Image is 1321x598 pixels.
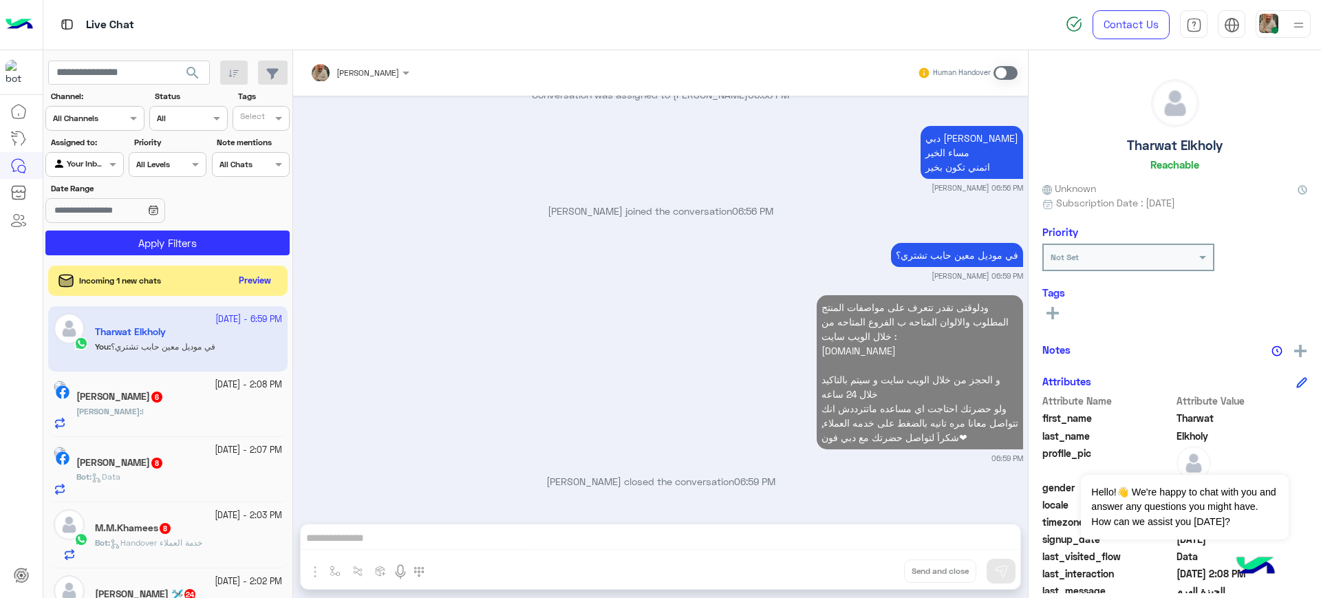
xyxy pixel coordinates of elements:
span: last_message [1042,584,1174,598]
span: locale [1042,498,1174,512]
b: : [76,471,92,482]
span: Bot [76,471,89,482]
span: الجيزة الهرم [1177,584,1308,598]
h5: M.M.Khamees [95,522,172,534]
label: Priority [134,136,205,149]
div: Select [238,110,265,126]
label: Tags [238,90,288,103]
span: search [184,65,201,81]
b: : [95,537,110,548]
button: Apply Filters [45,231,290,255]
h5: Hassan Fidaa [76,391,164,403]
span: Hello!👋 We're happy to chat with you and answer any questions you might have. How can we assist y... [1081,475,1288,540]
span: last_interaction [1042,566,1174,581]
h6: Notes [1042,343,1071,356]
label: Assigned to: [51,136,122,149]
img: picture [54,381,66,393]
span: first_name [1042,411,1174,425]
button: Preview [233,271,277,291]
label: Note mentions [217,136,288,149]
label: Status [155,90,226,103]
button: search [176,61,210,90]
span: profile_pic [1042,446,1174,478]
button: Send and close [904,559,976,583]
p: 2/10/2025, 6:56 PM [921,126,1023,179]
span: gender [1042,480,1174,495]
p: 2/10/2025, 6:59 PM [891,243,1023,267]
img: Facebook [56,385,69,399]
h6: Attributes [1042,375,1091,387]
span: Data [92,471,120,482]
small: Human Handover [933,67,991,78]
span: [PERSON_NAME] [76,406,140,416]
span: 6 [151,392,162,403]
small: [DATE] - 2:02 PM [215,575,282,588]
a: tab [1180,10,1207,39]
h5: Omar Tarek [76,457,164,469]
img: hulul-logo.png [1232,543,1280,591]
b: Not Set [1051,252,1079,262]
img: defaultAdmin.png [54,509,85,540]
img: defaultAdmin.png [1152,80,1199,127]
p: Live Chat [86,16,134,34]
small: [DATE] - 2:08 PM [215,378,282,392]
img: tab [58,16,76,33]
b: : [76,406,142,416]
label: Channel: [51,90,143,103]
small: [PERSON_NAME] 06:59 PM [932,270,1023,281]
span: 8 [151,458,162,469]
span: last_visited_flow [1042,549,1174,564]
span: Tharwat [1177,411,1308,425]
h5: Tharwat Elkholy [1127,138,1223,153]
span: signup_date [1042,532,1174,546]
img: userImage [1259,14,1278,33]
a: Contact Us [1093,10,1170,39]
img: Logo [6,10,33,39]
span: timezone [1042,515,1174,529]
img: spinner [1066,16,1082,32]
span: Attribute Value [1177,394,1308,408]
span: Elkholy [1177,429,1308,443]
h6: Priority [1042,226,1078,238]
span: Subscription Date : [DATE] [1056,195,1175,210]
span: Incoming 1 new chats [79,275,161,287]
small: [DATE] - 2:07 PM [215,444,282,457]
img: 1403182699927242 [6,60,30,85]
span: ! [142,406,144,416]
img: tab [1224,17,1240,33]
p: [PERSON_NAME] closed the conversation [299,474,1023,489]
span: [PERSON_NAME] [336,67,399,78]
img: picture [54,447,66,459]
span: last_name [1042,429,1174,443]
span: 06:56 PM [732,205,773,217]
img: notes [1271,345,1282,356]
p: 2/10/2025, 6:59 PM [817,295,1023,449]
small: 06:59 PM [991,453,1023,464]
span: Bot [95,537,108,548]
h6: Reachable [1150,158,1199,171]
span: Handover خدمة العملاء [110,537,202,548]
img: add [1294,345,1307,357]
p: [PERSON_NAME] joined the conversation [299,204,1023,218]
span: 06:59 PM [734,476,775,487]
h6: Tags [1042,286,1307,299]
span: 06:53 PM [748,89,789,100]
span: Attribute Name [1042,394,1174,408]
span: 8 [160,523,171,534]
img: profile [1290,17,1307,34]
img: tab [1186,17,1202,33]
span: Data [1177,549,1308,564]
small: [PERSON_NAME] 06:56 PM [932,182,1023,193]
img: WhatsApp [74,533,88,546]
span: 2025-10-02T11:08:46.085Z [1177,566,1308,581]
img: Facebook [56,451,69,465]
small: [DATE] - 2:03 PM [215,509,282,522]
span: Unknown [1042,181,1096,195]
label: Date Range [51,182,205,195]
